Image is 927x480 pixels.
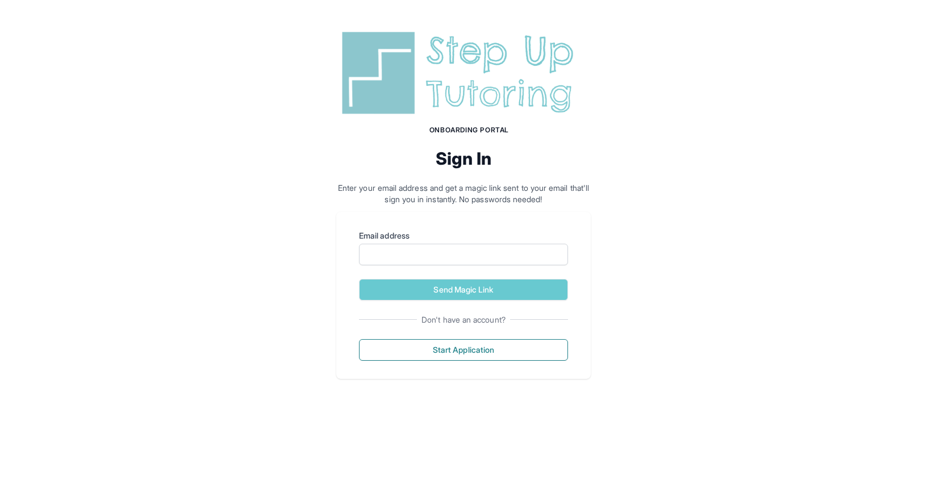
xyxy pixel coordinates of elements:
[336,148,591,169] h2: Sign In
[359,279,568,300] button: Send Magic Link
[336,182,591,205] p: Enter your email address and get a magic link sent to your email that'll sign you in instantly. N...
[336,27,591,119] img: Step Up Tutoring horizontal logo
[359,230,568,241] label: Email address
[348,126,591,135] h1: Onboarding Portal
[417,314,510,325] span: Don't have an account?
[359,339,568,361] button: Start Application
